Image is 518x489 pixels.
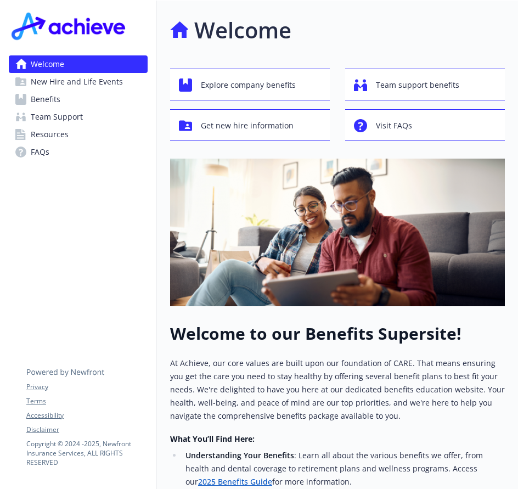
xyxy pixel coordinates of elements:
[31,91,60,108] span: Benefits
[170,434,255,444] strong: What You’ll Find Here:
[170,69,330,100] button: Explore company benefits
[26,396,147,406] a: Terms
[9,108,148,126] a: Team Support
[9,126,148,143] a: Resources
[26,382,147,392] a: Privacy
[345,109,505,141] button: Visit FAQs
[26,439,147,467] p: Copyright © 2024 - 2025 , Newfront Insurance Services, ALL RIGHTS RESERVED
[376,75,459,95] span: Team support benefits
[9,55,148,73] a: Welcome
[9,73,148,91] a: New Hire and Life Events
[376,115,412,136] span: Visit FAQs
[201,75,296,95] span: Explore company benefits
[194,14,291,47] h1: Welcome
[9,143,148,161] a: FAQs
[31,55,64,73] span: Welcome
[26,411,147,420] a: Accessibility
[185,450,294,460] strong: Understanding Your Benefits
[345,69,505,100] button: Team support benefits
[198,476,272,487] a: 2025 Benefits Guide
[182,449,505,488] li: : Learn all about the various benefits we offer, from health and dental coverage to retirement pl...
[31,126,69,143] span: Resources
[31,108,83,126] span: Team Support
[31,143,49,161] span: FAQs
[170,159,505,306] img: overview page banner
[170,357,505,423] p: At Achieve, our core values are built upon our foundation of CARE. That means ensuring you get th...
[31,73,123,91] span: New Hire and Life Events
[26,425,147,435] a: Disclaimer
[170,324,505,344] h1: Welcome to our Benefits Supersite!
[9,91,148,108] a: Benefits
[201,115,294,136] span: Get new hire information
[170,109,330,141] button: Get new hire information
